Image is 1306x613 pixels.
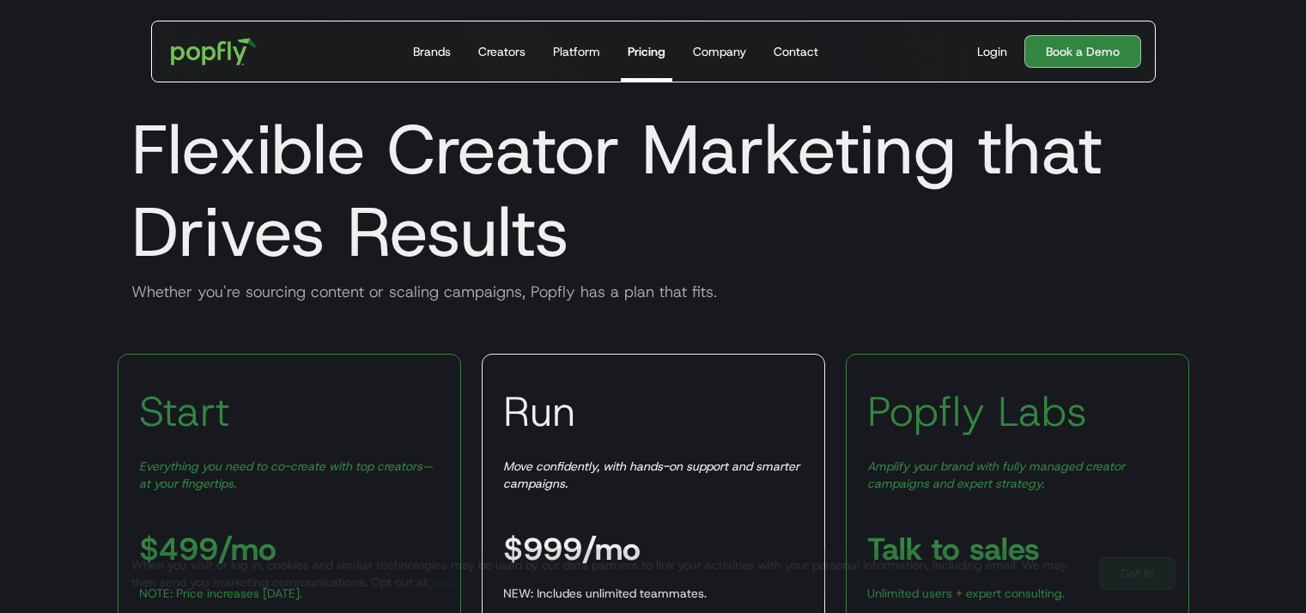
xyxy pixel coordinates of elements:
[428,574,452,590] a: here
[977,43,1007,60] div: Login
[503,533,641,564] h3: $999/mo
[471,21,532,82] a: Creators
[774,43,818,60] div: Contact
[131,556,1085,591] div: When you visit or log in, cookies and similar technologies may be used by our data partners to li...
[503,458,799,491] em: Move confidently, with hands-on support and smarter campaigns.
[503,385,575,437] h3: Run
[1099,557,1175,590] a: Got It!
[867,533,1040,564] h3: Talk to sales
[628,43,665,60] div: Pricing
[118,282,1189,302] div: Whether you're sourcing content or scaling campaigns, Popfly has a plan that fits.
[159,26,270,77] a: home
[867,458,1125,491] em: Amplify your brand with fully managed creator campaigns and expert strategy.
[553,43,600,60] div: Platform
[546,21,607,82] a: Platform
[118,108,1189,273] h1: Flexible Creator Marketing that Drives Results
[693,43,746,60] div: Company
[970,43,1014,60] a: Login
[139,533,276,564] h3: $499/mo
[413,43,451,60] div: Brands
[139,458,433,491] em: Everything you need to co-create with top creators—at your fingertips.
[406,21,458,82] a: Brands
[767,21,825,82] a: Contact
[139,385,230,437] h3: Start
[686,21,753,82] a: Company
[478,43,525,60] div: Creators
[621,21,672,82] a: Pricing
[1024,35,1141,68] a: Book a Demo
[867,385,1087,437] h3: Popfly Labs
